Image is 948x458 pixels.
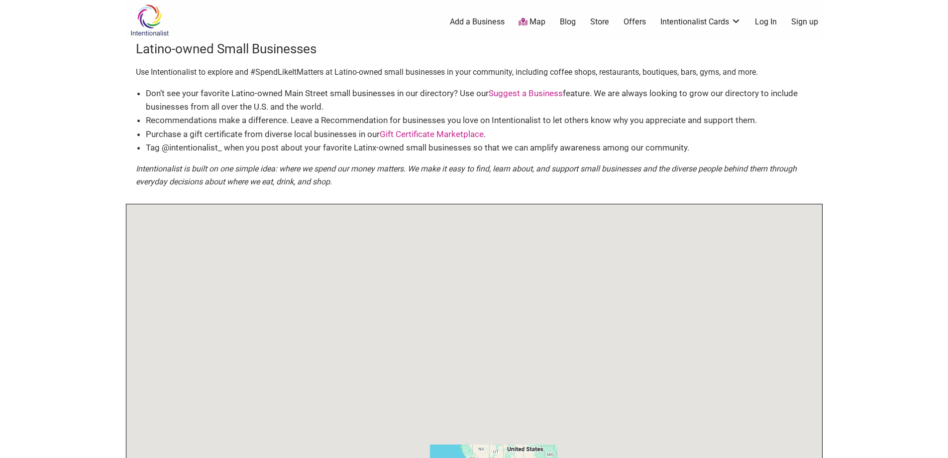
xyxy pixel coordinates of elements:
p: Use Intentionalist to explore and #SpendLikeItMatters at Latino-owned small businesses in your co... [136,66,813,79]
li: Tag @intentionalist_ when you post about your favorite Latinx-owned small businesses so that we c... [146,141,813,154]
h3: Latino-owned Small Businesses [136,40,813,58]
a: Map [519,16,545,28]
a: Log In [755,16,777,27]
a: Intentionalist Cards [660,16,741,27]
a: Blog [560,16,576,27]
a: Sign up [791,16,818,27]
li: Recommendations make a difference. Leave a Recommendation for businesses you love on Intentionali... [146,114,813,127]
a: Add a Business [450,16,505,27]
a: Store [590,16,609,27]
em: Intentionalist is built on one simple idea: where we spend our money matters. We make it easy to ... [136,164,797,186]
li: Don’t see your favorite Latino-owned Main Street small businesses in our directory? Use our featu... [146,87,813,114]
a: Gift Certificate Marketplace [380,129,484,139]
img: Intentionalist [126,4,173,36]
a: Offers [624,16,646,27]
li: Purchase a gift certificate from diverse local businesses in our . [146,128,813,141]
a: Suggest a Business [489,88,563,98]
